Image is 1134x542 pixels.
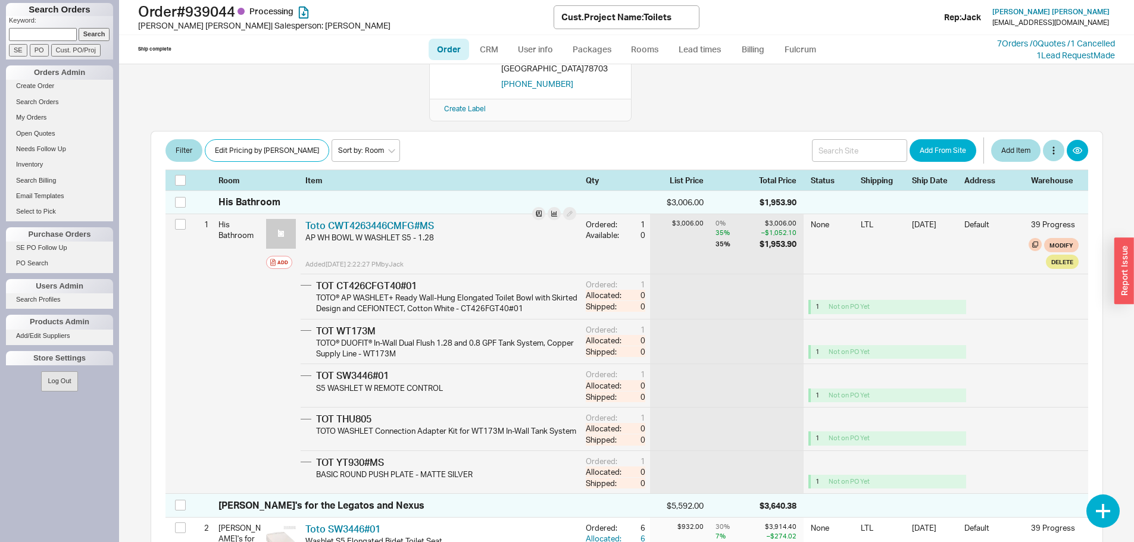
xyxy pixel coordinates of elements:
div: $1,953.90 [760,196,796,208]
div: His Bathroom [218,214,261,245]
div: [EMAIL_ADDRESS][DOMAIN_NAME] [992,18,1109,27]
div: 1 [624,369,645,380]
div: List Price [650,175,704,186]
div: Status [811,175,854,186]
span: Delete [1051,257,1073,267]
div: Default [964,522,1024,541]
span: Needs Follow Up [16,145,66,152]
div: Qty [586,175,645,186]
div: 1 [624,412,645,423]
div: 1 [816,434,824,443]
div: 30 % [716,522,753,531]
div: 0 [624,434,645,445]
a: [PERSON_NAME] [PERSON_NAME] [992,8,1110,16]
div: Purchase Orders [6,227,113,242]
div: $1,953.90 [760,239,796,249]
a: Select to Pick [6,205,113,218]
div: Allocated: [586,423,624,434]
a: PO Search [6,257,113,270]
div: $3,914.40 [755,522,796,531]
a: Order [429,39,469,60]
div: TOTO WASHLET Connection Adapter Kit for WT173M In-Wall Tank System [316,425,581,436]
a: CRM [471,39,507,60]
img: no_photo [266,219,296,249]
div: 0 [624,466,645,477]
div: Ordered: [586,219,624,230]
div: 39 Progress [1031,522,1079,533]
div: [DATE] [912,522,957,541]
p: Keyword: [9,16,113,28]
div: 2 [194,518,209,538]
a: Fulcrum [776,39,825,60]
div: Ordered: [586,324,624,335]
div: 7 % [716,531,753,541]
button: Add [266,256,292,269]
div: Cust. Project Name : Toilets [561,11,671,23]
div: 1 [816,302,824,311]
div: BASIC ROUND PUSH PLATE - MATTE SILVER [316,469,581,480]
span: Modify [1049,240,1073,250]
div: 0 [624,290,645,300]
div: His Bathroom [218,195,280,208]
div: Ordered: [586,522,624,533]
input: PO [30,44,49,57]
div: Allocated: [586,335,624,346]
div: Ordered: [586,369,624,380]
div: 0 [624,335,645,346]
a: Create Label [444,104,486,113]
div: 0 [624,380,645,391]
div: Shipping [861,175,905,186]
button: Add Item [991,139,1041,162]
a: Toto SW3446#01 [305,523,380,535]
span: Not on PO Yet [829,347,870,356]
button: Delete [1046,255,1079,269]
div: Ship Date [912,175,957,186]
a: Needs Follow Up [6,143,113,155]
button: Modify [1044,238,1079,252]
button: [PHONE_NUMBER] [501,79,573,89]
div: $3,006.00 [650,196,704,208]
div: S5 WASHLET W REMOTE CONTROL [316,383,581,393]
span: Not on PO Yet [829,302,870,311]
a: SE PO Follow Up [6,242,113,254]
div: Store Settings [6,351,113,365]
div: Orders Admin [6,65,113,80]
span: Not on PO Yet [829,391,870,399]
div: None [811,219,854,238]
input: SE [9,44,27,57]
div: Warehouse [1031,175,1079,186]
div: 0 [624,423,645,434]
div: 6 [624,522,645,533]
button: Edit Pricing by [PERSON_NAME] [205,139,329,162]
a: Lead times [670,39,730,60]
div: 0 [624,478,645,488]
span: Not on PO Yet [829,434,870,442]
div: Shipped: [586,434,624,445]
a: My Orders [6,111,113,124]
div: 1 [194,214,209,234]
button: Filter [165,139,202,162]
a: Search Billing [6,174,113,187]
a: Search Orders [6,96,113,108]
div: 1 [816,347,824,356]
div: Rep: Jack [944,11,981,23]
span: Edit Pricing by [PERSON_NAME] [215,143,319,158]
a: 7Orders /0Quotes /1 Cancelled [997,38,1115,48]
div: [PERSON_NAME] [PERSON_NAME] | Salesperson: [PERSON_NAME] [138,20,554,32]
a: Inventory [6,158,113,171]
div: 1 [816,391,824,400]
div: 1 [624,219,645,230]
a: Add/Edit Suppliers [6,330,113,342]
span: Not on PO Yet [829,477,870,485]
input: Search [79,28,110,40]
h1: Order # 939044 [138,3,554,20]
div: TOTO® DUOFIT® In-Wall Dual Flush 1.28 and 0.8 GPF Tank System, Copper Supply Line - WT173M [316,337,581,359]
span: Add Item [1001,143,1030,158]
div: TOT CT426CFGT40#01 [316,279,581,292]
a: 1Lead RequestMade [1036,50,1115,60]
div: TOT THU805 [316,412,581,425]
div: Item [305,175,581,186]
div: Shipped: [586,301,624,312]
a: Billing [732,39,774,60]
div: Available: [586,230,624,240]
